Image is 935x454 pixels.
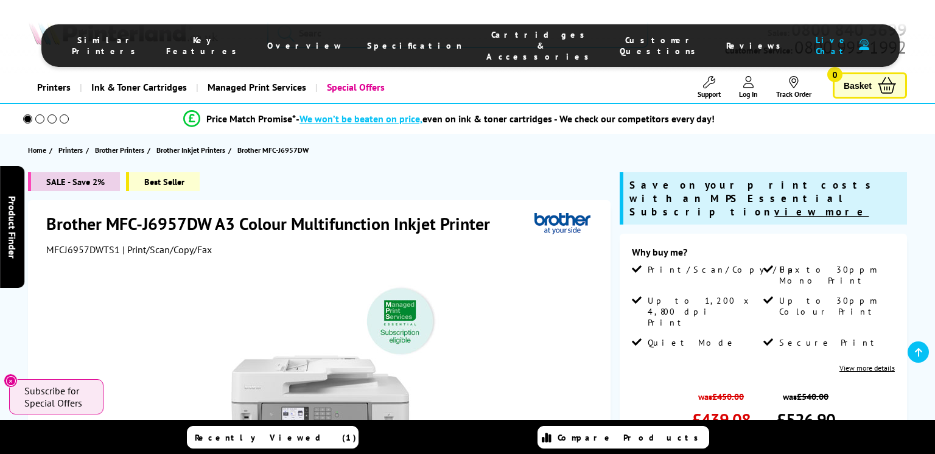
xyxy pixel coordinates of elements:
a: Brother Printers [95,144,147,156]
span: Best Seller [126,172,200,191]
span: Print/Scan/Copy/Fax [648,264,804,275]
img: user-headset-duotone.svg [859,39,869,51]
span: Up to 1,200 x 4,800 dpi Print [648,295,760,328]
span: £526.90 [777,408,835,431]
span: Compare Products [558,432,705,443]
span: Key Features [166,35,243,57]
span: Product Finder [6,196,18,259]
a: Support [698,76,721,99]
span: SALE - Save 2% [28,172,120,191]
span: Overview [267,40,343,51]
div: - even on ink & toner cartridges - We check our competitors every day! [296,113,715,125]
a: Home [28,144,49,156]
span: Secure Print [779,337,880,348]
span: was [692,385,751,402]
button: Close [4,374,18,388]
span: Live Chat [811,35,853,57]
a: Recently Viewed (1) [187,426,359,449]
span: Home [28,144,46,156]
a: Brother Inkjet Printers [156,144,228,156]
a: View more details [839,363,895,372]
span: Similar Printers [72,35,142,57]
span: Specification [367,40,462,51]
span: Save on your print costs with an MPS Essential Subscription [629,178,877,218]
a: Special Offers [315,72,394,103]
a: Ink & Toner Cartridges [80,72,196,103]
span: MFCJ6957DWTS1 [46,243,120,256]
span: was [777,385,835,402]
strike: £450.00 [712,391,744,402]
span: Log In [739,89,758,99]
span: Recently Viewed (1) [195,432,357,443]
span: Reviews [726,40,787,51]
span: Brother Inkjet Printers [156,144,225,156]
img: Brother [534,212,590,235]
a: Log In [739,76,758,99]
a: Printers [58,144,86,156]
a: Basket 0 [833,72,907,99]
span: Basket [844,77,872,94]
span: 0 [827,67,842,82]
strike: £540.00 [797,391,828,402]
span: Printers [58,144,83,156]
span: Up to 30ppm Mono Print [779,264,892,286]
span: Up to 30ppm Colour Print [779,295,892,317]
span: Brother MFC-J6957DW [237,145,309,155]
span: | Print/Scan/Copy/Fax [122,243,212,256]
a: Managed Print Services [196,72,315,103]
span: Price Match Promise* [206,113,296,125]
span: Cartridges & Accessories [486,29,595,62]
span: We won’t be beaten on price, [299,113,422,125]
div: Why buy me? [632,246,895,264]
span: Quiet Mode [648,337,737,348]
a: Compare Products [538,426,709,449]
u: view more [774,205,869,218]
span: £439.08 [692,408,751,431]
span: Brother Printers [95,144,144,156]
a: Printers [28,72,80,103]
span: Customer Questions [620,35,702,57]
span: Support [698,89,721,99]
span: Ink & Toner Cartridges [91,72,187,103]
h1: Brother MFC-J6957DW A3 Colour Multifunction Inkjet Printer [46,212,502,235]
a: Track Order [776,76,811,99]
span: Subscribe for Special Offers [24,385,91,409]
li: modal_Promise [6,108,892,130]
